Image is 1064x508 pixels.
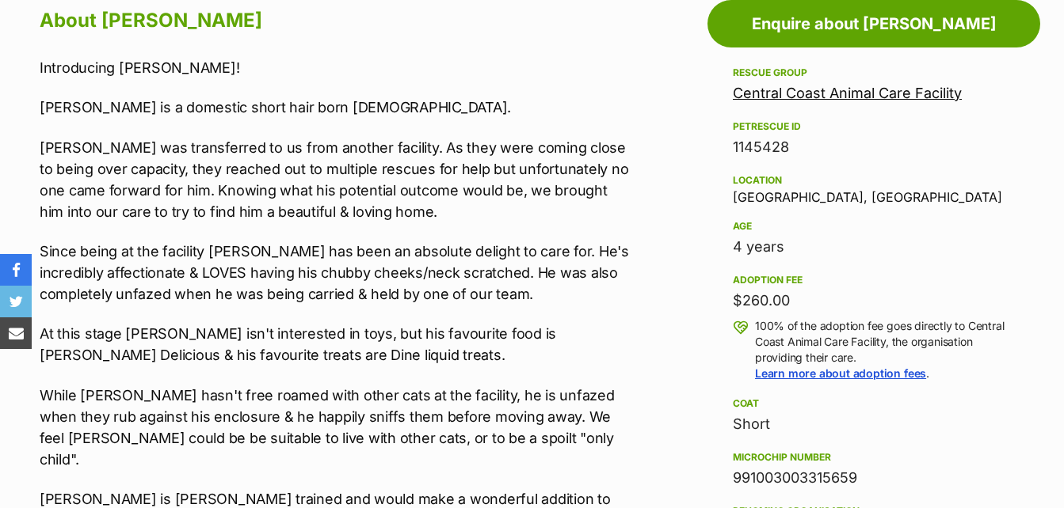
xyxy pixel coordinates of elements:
div: Age [733,220,1015,233]
div: 4 years [733,236,1015,258]
div: $260.00 [733,290,1015,312]
div: Microchip number [733,451,1015,464]
img: https://img.kwcdn.com/product/open/2024-04-07/1712473013704-f77f43735c4847f2b4a9c059196dd27c-good... [120,100,238,198]
a: Learn more about adoption fees [755,366,926,380]
div: Short [733,413,1015,435]
div: Location [733,174,1015,187]
p: 100% of the adoption fee goes directly to Central Coast Animal Care Facility, the organisation pr... [755,318,1015,381]
div: Adoption fee [733,274,1015,286]
p: [PERSON_NAME] was transferred to us from another facility. As they were coming close to being ove... [40,137,634,222]
div: Rescue group [733,66,1015,79]
div: Coat [733,397,1015,410]
p: At this stage [PERSON_NAME] isn't interested in toys, but his favourite food is [PERSON_NAME] Del... [40,323,634,366]
div: PetRescue ID [733,120,1015,133]
p: While [PERSON_NAME] hasn't free roamed with other cats at the facility, he is unfazed when they r... [40,385,634,470]
h2: About [PERSON_NAME] [40,3,634,38]
a: Central Coast Animal Care Facility [733,85,962,101]
p: [PERSON_NAME] is a domestic short hair born [DEMOGRAPHIC_DATA]. [40,97,634,118]
div: 991003003315659 [733,467,1015,489]
p: Introducing [PERSON_NAME]! [40,57,634,78]
div: 1145428 [733,136,1015,158]
p: Since being at the facility [PERSON_NAME] has been an absolute delight to care for. He's incredib... [40,241,634,305]
div: [GEOGRAPHIC_DATA], [GEOGRAPHIC_DATA] [733,171,1015,204]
